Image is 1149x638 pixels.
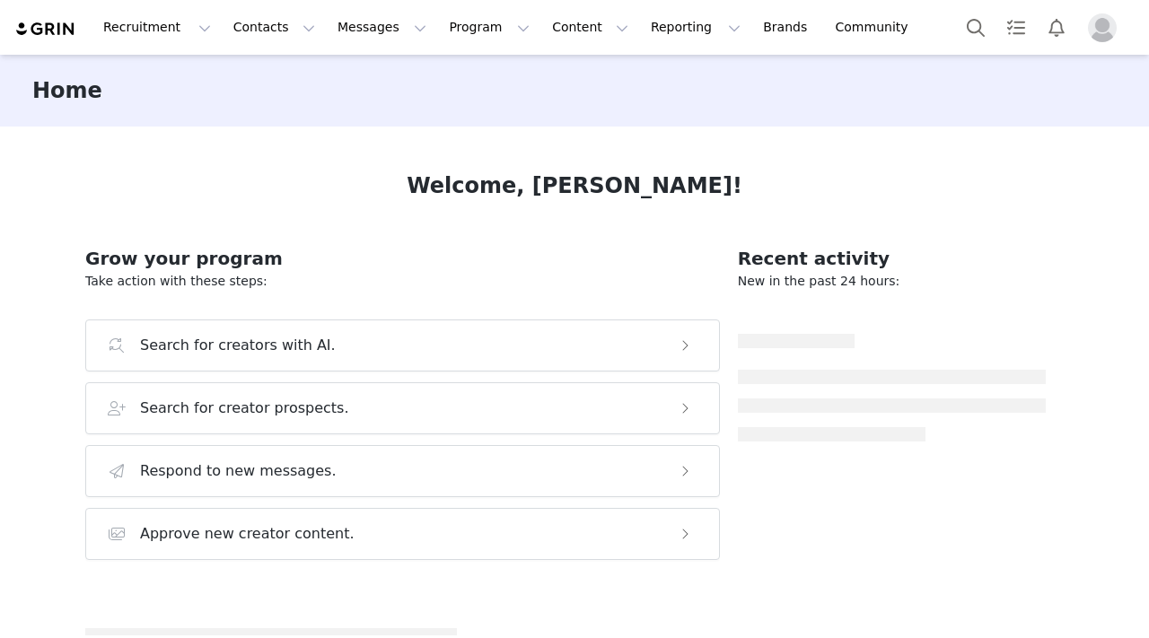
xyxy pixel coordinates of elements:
[140,460,337,482] h3: Respond to new messages.
[996,7,1036,48] a: Tasks
[825,7,927,48] a: Community
[738,245,1046,272] h2: Recent activity
[956,7,996,48] button: Search
[85,508,720,560] button: Approve new creator content.
[85,272,720,291] p: Take action with these steps:
[92,7,222,48] button: Recruitment
[640,7,751,48] button: Reporting
[140,335,336,356] h3: Search for creators with AI.
[85,445,720,497] button: Respond to new messages.
[752,7,823,48] a: Brands
[140,398,349,419] h3: Search for creator prospects.
[407,170,742,202] h1: Welcome, [PERSON_NAME]!
[14,21,77,38] img: grin logo
[1088,13,1117,42] img: placeholder-profile.jpg
[32,74,102,107] h3: Home
[1037,7,1076,48] button: Notifications
[85,319,720,371] button: Search for creators with AI.
[438,7,540,48] button: Program
[85,382,720,434] button: Search for creator prospects.
[738,272,1046,291] p: New in the past 24 hours:
[1077,13,1135,42] button: Profile
[541,7,639,48] button: Content
[140,523,355,545] h3: Approve new creator content.
[223,7,326,48] button: Contacts
[327,7,437,48] button: Messages
[85,245,720,272] h2: Grow your program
